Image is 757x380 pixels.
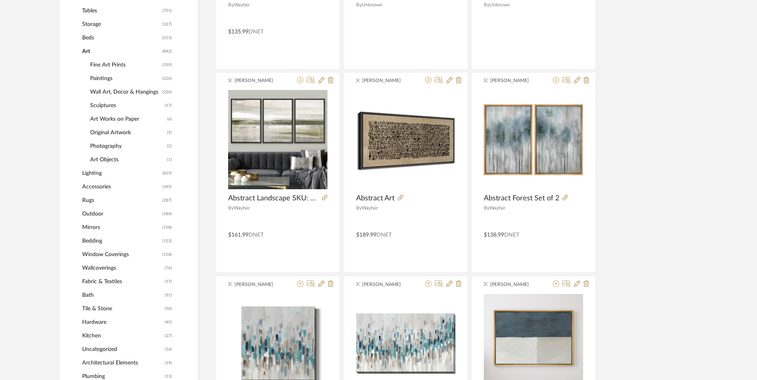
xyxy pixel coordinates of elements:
[82,166,160,180] span: Lighting
[165,356,172,369] span: (14)
[162,4,172,17] span: (751)
[82,207,160,221] span: Outdoor
[165,289,172,302] span: (51)
[82,288,163,302] span: Bath
[90,112,165,126] span: Art Works on Paper
[167,126,172,139] span: (5)
[362,2,382,7] span: Unknown
[356,90,455,189] img: Abstract Art
[162,72,172,85] span: (226)
[82,194,160,207] span: Rugs
[356,232,377,238] span: $189.99
[489,2,510,7] span: Unknown
[165,99,172,112] span: (17)
[90,126,165,139] span: Original Artwork
[82,221,160,234] span: Mirrors
[162,248,172,261] span: (118)
[162,194,172,207] span: (287)
[490,281,540,288] span: [PERSON_NAME]
[162,59,172,71] span: (359)
[356,2,362,7] span: By
[162,180,172,193] span: (345)
[362,77,412,84] span: [PERSON_NAME]
[167,113,172,125] span: (6)
[235,281,285,288] span: [PERSON_NAME]
[162,45,172,58] span: (842)
[484,206,489,210] span: By
[82,234,160,248] span: Bedding
[377,232,392,238] span: DNET
[82,31,160,45] span: Beds
[82,45,160,58] span: Art
[228,2,234,7] span: By
[165,329,172,342] span: (27)
[235,77,285,84] span: [PERSON_NAME]
[82,248,160,261] span: Window Coverings
[162,221,172,234] span: (158)
[90,139,165,153] span: Photography
[82,261,163,275] span: Wallcoverings
[484,90,583,189] img: Abstract Forest Set of 2
[356,194,394,203] span: Abstract Art
[162,167,172,180] span: (819)
[82,343,163,356] span: Uncategorized
[82,4,160,18] span: Tables
[90,72,160,85] span: Paintings
[162,31,172,44] span: (215)
[484,2,489,7] span: By
[90,99,163,112] span: Sculptures
[362,281,412,288] span: [PERSON_NAME]
[362,206,378,210] span: Wayfair
[167,153,172,166] span: (1)
[489,206,505,210] span: Wayfair
[234,2,250,7] span: Wayfair
[82,329,163,343] span: Kitchen
[90,85,160,99] span: Wall Art, Decor & Hangings
[82,315,163,329] span: Hardware
[228,206,234,210] span: By
[228,232,248,238] span: $161.99
[162,86,172,98] span: (226)
[82,180,160,194] span: Accessories
[162,18,172,31] span: (327)
[165,275,172,288] span: (57)
[82,18,160,31] span: Storage
[167,140,172,153] span: (2)
[162,208,172,220] span: (184)
[82,356,163,370] span: Architectural Elements
[165,316,172,329] span: (45)
[165,343,172,356] span: (16)
[248,232,264,238] span: DNET
[484,232,504,238] span: $138.99
[90,153,165,166] span: Art Objects
[484,194,559,203] span: Abstract Forest Set of 2
[82,275,163,288] span: Fabric & Textiles
[228,29,248,35] span: $135.99
[234,206,250,210] span: Wayfair
[504,232,519,238] span: DNET
[356,206,362,210] span: By
[248,29,264,35] span: DNET
[228,90,327,189] img: Abstract Landscape SKU: CGNL3820
[228,194,319,203] span: Abstract Landscape SKU: CGNL3820
[165,302,172,315] span: (50)
[162,235,172,247] span: (153)
[490,77,540,84] span: [PERSON_NAME]
[82,302,163,315] span: Tile & Stone
[165,262,172,274] span: (76)
[90,58,160,72] span: Fine Art Prints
